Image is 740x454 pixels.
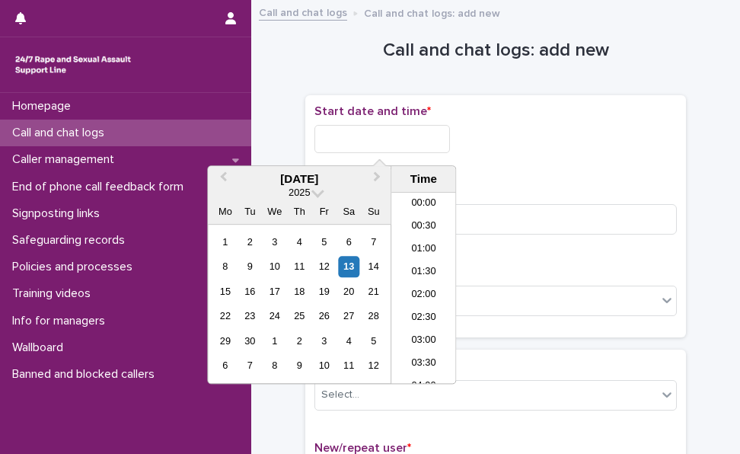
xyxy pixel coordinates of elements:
p: Policies and processes [6,260,145,274]
div: Fr [314,201,334,222]
div: month 2025-09 [213,230,386,379]
li: 01:00 [391,238,456,261]
div: Choose Wednesday, 10 September 2025 [264,257,285,277]
p: Banned and blocked callers [6,367,167,382]
p: Training videos [6,286,103,301]
div: Choose Wednesday, 17 September 2025 [264,281,285,302]
div: Choose Sunday, 5 October 2025 [363,331,384,351]
p: Info for managers [6,314,117,328]
div: Choose Sunday, 7 September 2025 [363,232,384,252]
div: Choose Friday, 5 September 2025 [314,232,334,252]
li: 02:00 [391,284,456,307]
p: Homepage [6,99,83,113]
button: Next Month [366,168,391,192]
span: 2025 [289,187,310,198]
p: Caller management [6,152,126,167]
img: rhQMoQhaT3yELyF149Cw [12,50,134,80]
div: Choose Wednesday, 8 October 2025 [264,356,285,376]
div: Choose Monday, 22 September 2025 [215,306,235,327]
button: Previous Month [209,168,234,192]
div: Choose Tuesday, 2 September 2025 [240,232,260,252]
div: Choose Friday, 10 October 2025 [314,356,334,376]
a: Call and chat logs [259,3,347,21]
div: Th [289,201,310,222]
div: Time [395,172,451,186]
div: Choose Saturday, 4 October 2025 [339,331,359,351]
span: Start date and time [314,105,431,117]
div: Choose Saturday, 11 October 2025 [339,356,359,376]
div: Choose Tuesday, 23 September 2025 [240,306,260,327]
div: Choose Thursday, 25 September 2025 [289,306,310,327]
div: Choose Friday, 26 September 2025 [314,306,334,327]
div: Choose Wednesday, 3 September 2025 [264,232,285,252]
div: Choose Tuesday, 30 September 2025 [240,331,260,351]
li: 04:00 [391,376,456,398]
p: Signposting links [6,206,112,221]
div: Choose Monday, 15 September 2025 [215,281,235,302]
div: Choose Monday, 29 September 2025 [215,331,235,351]
div: Choose Friday, 19 September 2025 [314,281,334,302]
div: Choose Thursday, 9 October 2025 [289,356,310,376]
div: Choose Friday, 12 September 2025 [314,257,334,277]
p: Call and chat logs: add new [364,4,500,21]
div: Mo [215,201,235,222]
div: Choose Sunday, 21 September 2025 [363,281,384,302]
div: Choose Tuesday, 9 September 2025 [240,257,260,277]
div: Choose Monday, 6 October 2025 [215,356,235,376]
div: Choose Saturday, 27 September 2025 [339,306,359,327]
div: Choose Sunday, 14 September 2025 [363,257,384,277]
div: Tu [240,201,260,222]
li: 00:30 [391,216,456,238]
div: Choose Wednesday, 1 October 2025 [264,331,285,351]
div: Choose Tuesday, 7 October 2025 [240,356,260,376]
div: Choose Monday, 1 September 2025 [215,232,235,252]
div: We [264,201,285,222]
li: 01:30 [391,261,456,284]
div: Choose Saturday, 6 September 2025 [339,232,359,252]
p: Call and chat logs [6,126,116,140]
div: Choose Tuesday, 16 September 2025 [240,281,260,302]
li: 00:00 [391,193,456,216]
li: 02:30 [391,307,456,330]
p: End of phone call feedback form [6,180,196,194]
li: 03:00 [391,330,456,353]
span: New/repeat user [314,442,411,454]
div: Choose Thursday, 18 September 2025 [289,281,310,302]
div: Choose Thursday, 4 September 2025 [289,232,310,252]
p: Wallboard [6,340,75,355]
div: Choose Thursday, 2 October 2025 [289,331,310,351]
div: Choose Monday, 8 September 2025 [215,257,235,277]
div: Sa [339,201,359,222]
div: [DATE] [208,172,391,186]
div: Su [363,201,384,222]
div: Choose Sunday, 12 October 2025 [363,356,384,376]
h1: Call and chat logs: add new [305,40,686,62]
div: Choose Friday, 3 October 2025 [314,331,334,351]
p: Safeguarding records [6,233,137,248]
div: Choose Wednesday, 24 September 2025 [264,306,285,327]
div: Choose Thursday, 11 September 2025 [289,257,310,277]
div: Choose Sunday, 28 September 2025 [363,306,384,327]
li: 03:30 [391,353,456,376]
div: Choose Saturday, 13 September 2025 [339,257,359,277]
div: Select... [321,387,359,403]
div: Choose Saturday, 20 September 2025 [339,281,359,302]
